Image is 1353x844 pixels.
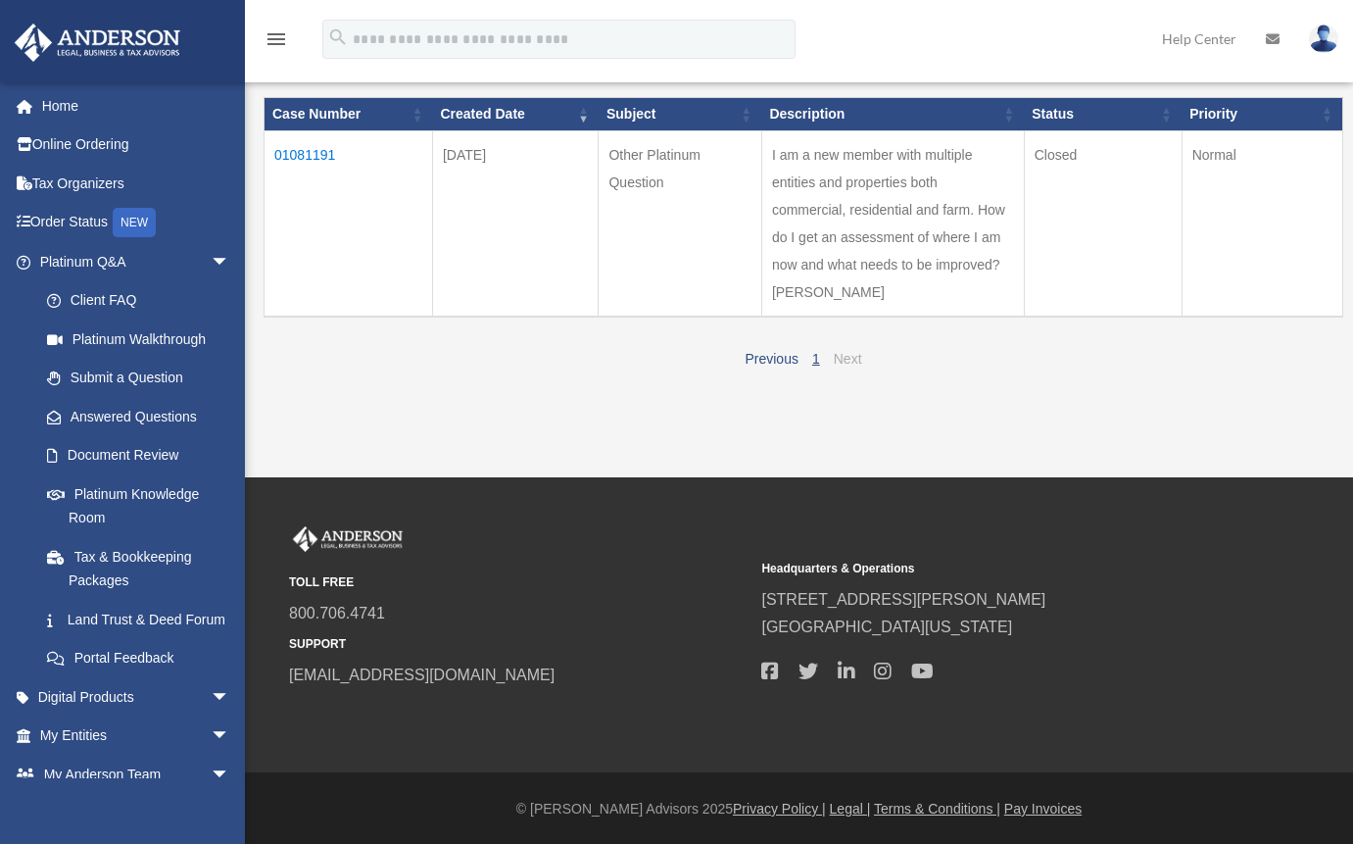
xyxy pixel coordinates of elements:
[432,131,598,318] td: [DATE]
[289,634,748,655] small: SUPPORT
[265,34,288,51] a: menu
[830,801,871,817] a: Legal |
[599,98,761,131] th: Subject: activate to sort column ascending
[14,755,260,794] a: My Anderson Teamarrow_drop_down
[9,24,186,62] img: Anderson Advisors Platinum Portal
[1024,131,1182,318] td: Closed
[14,242,250,281] a: Platinum Q&Aarrow_drop_down
[14,203,260,243] a: Order StatusNEW
[265,131,433,318] td: 01081191
[27,320,250,359] a: Platinum Walkthrough
[289,605,385,621] a: 800.706.4741
[289,526,407,552] img: Anderson Advisors Platinum Portal
[27,281,250,321] a: Client FAQ
[27,397,240,436] a: Answered Questions
[745,351,797,367] a: Previous
[265,27,288,51] i: menu
[27,436,250,475] a: Document Review
[834,351,862,367] a: Next
[113,208,156,237] div: NEW
[27,474,250,537] a: Platinum Knowledge Room
[289,572,748,593] small: TOLL FREE
[1309,25,1338,53] img: User Pic
[245,797,1353,821] div: © [PERSON_NAME] Advisors 2025
[14,86,260,125] a: Home
[27,639,250,678] a: Portal Feedback
[761,559,1220,579] small: Headquarters & Operations
[14,677,260,717] a: Digital Productsarrow_drop_down
[761,619,1012,635] a: [GEOGRAPHIC_DATA][US_STATE]
[733,801,826,817] a: Privacy Policy |
[1182,131,1342,318] td: Normal
[27,537,250,600] a: Tax & Bookkeeping Packages
[812,351,820,367] a: 1
[14,164,260,203] a: Tax Organizers
[761,131,1024,318] td: I am a new member with multiple entities and properties both commercial, residential and farm. Ho...
[599,131,761,318] td: Other Platinum Question
[327,26,349,48] i: search
[265,98,433,131] th: Case Number: activate to sort column ascending
[289,667,555,683] a: [EMAIL_ADDRESS][DOMAIN_NAME]
[14,125,260,165] a: Online Ordering
[761,98,1024,131] th: Description: activate to sort column ascending
[874,801,1000,817] a: Terms & Conditions |
[211,717,250,757] span: arrow_drop_down
[1004,801,1082,817] a: Pay Invoices
[1182,98,1342,131] th: Priority: activate to sort column ascending
[1024,98,1182,131] th: Status: activate to sort column ascending
[211,755,250,795] span: arrow_drop_down
[211,242,250,282] span: arrow_drop_down
[27,600,250,639] a: Land Trust & Deed Forum
[14,717,260,756] a: My Entitiesarrow_drop_down
[432,98,598,131] th: Created Date: activate to sort column ascending
[27,359,250,398] a: Submit a Question
[211,677,250,718] span: arrow_drop_down
[761,591,1045,608] a: [STREET_ADDRESS][PERSON_NAME]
